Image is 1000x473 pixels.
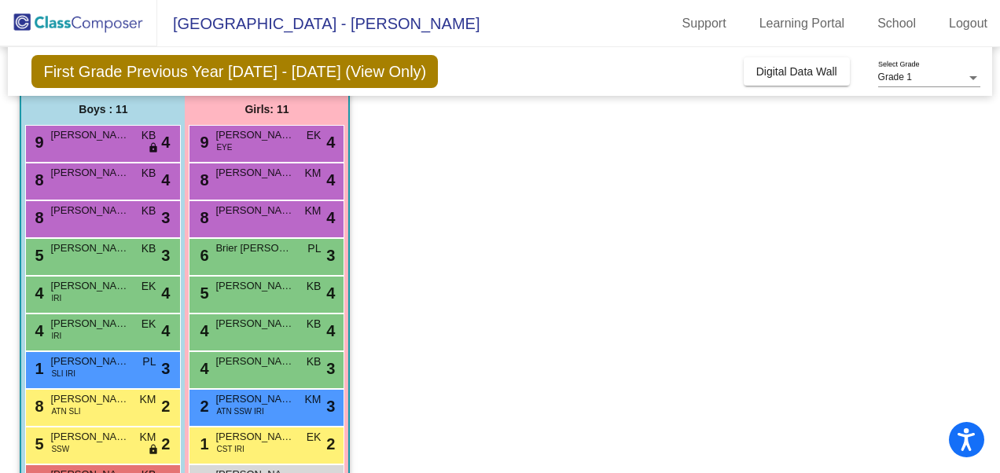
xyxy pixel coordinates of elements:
div: Boys : 11 [21,93,185,125]
span: [PERSON_NAME] [215,316,294,332]
span: [PERSON_NAME] [215,354,294,369]
span: ATN SLI [51,405,80,417]
a: Support [670,11,739,36]
span: [PERSON_NAME] [50,316,129,332]
span: 4 [326,168,335,192]
span: Grade 1 [878,71,912,82]
span: ATN SSW IRI [216,405,263,417]
span: KB [142,165,156,181]
span: 1 [196,435,208,453]
span: 4 [31,322,43,339]
span: IRI [51,330,61,342]
span: 1 [31,360,43,377]
span: [PERSON_NAME] [50,203,129,218]
span: [PERSON_NAME] [50,391,129,407]
span: [PERSON_NAME] [50,127,129,143]
span: 5 [31,247,43,264]
span: 4 [196,322,208,339]
span: [PERSON_NAME] [215,127,294,143]
span: KM [139,429,156,445]
span: 8 [31,171,43,189]
span: Brier [PERSON_NAME] [215,240,294,256]
span: Digital Data Wall [756,65,837,78]
span: 3 [161,357,170,380]
span: 3 [326,357,335,380]
span: [PERSON_NAME] [50,429,129,445]
a: Learning Portal [747,11,858,36]
span: 8 [196,171,208,189]
span: 2 [161,432,170,456]
span: [PERSON_NAME] [215,203,294,218]
span: 5 [31,435,43,453]
span: KB [307,278,322,295]
span: EK [142,316,156,332]
span: 8 [31,398,43,415]
span: 9 [196,134,208,151]
button: Digital Data Wall [744,57,850,86]
span: [GEOGRAPHIC_DATA] - [PERSON_NAME] [157,11,480,36]
span: 4 [326,206,335,229]
span: 8 [31,209,43,226]
span: 3 [161,244,170,267]
span: [PERSON_NAME] [50,278,129,294]
span: lock [148,142,159,155]
span: 3 [326,394,335,418]
a: School [865,11,928,36]
span: KM [304,391,321,408]
span: 3 [326,244,335,267]
span: 2 [196,398,208,415]
span: First Grade Previous Year [DATE] - [DATE] (View Only) [31,55,438,88]
span: KB [307,316,322,332]
span: 4 [326,281,335,305]
span: 4 [196,360,208,377]
span: 4 [161,130,170,154]
span: [PERSON_NAME] [50,165,129,181]
span: [PERSON_NAME] [215,165,294,181]
span: 8 [196,209,208,226]
span: 4 [326,319,335,343]
span: PL [142,354,156,370]
span: 4 [161,281,170,305]
span: SSW [51,443,69,455]
span: KM [139,391,156,408]
span: EK [307,429,322,445]
span: 4 [326,130,335,154]
span: 4 [161,168,170,192]
span: [PERSON_NAME] [215,429,294,445]
span: PL [307,240,321,257]
div: Girls: 11 [185,93,348,125]
span: 2 [326,432,335,456]
span: 9 [31,134,43,151]
span: [PERSON_NAME] [50,354,129,369]
span: 5 [196,284,208,302]
span: EK [142,278,156,295]
span: lock [148,444,159,456]
span: EK [307,127,322,144]
span: [PERSON_NAME] [215,278,294,294]
span: 4 [31,284,43,302]
span: KB [142,127,156,144]
span: KB [307,354,322,370]
span: KM [304,165,321,181]
span: 3 [161,206,170,229]
span: 6 [196,247,208,264]
span: [PERSON_NAME] [215,391,294,407]
span: 2 [161,394,170,418]
span: CST IRI [216,443,244,455]
span: KB [142,203,156,219]
span: SLI IRI [51,368,75,379]
span: IRI [51,292,61,304]
span: KB [142,240,156,257]
span: [PERSON_NAME] [50,240,129,256]
span: 4 [161,319,170,343]
a: Logout [936,11,1000,36]
span: EYE [216,141,232,153]
span: KM [304,203,321,219]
